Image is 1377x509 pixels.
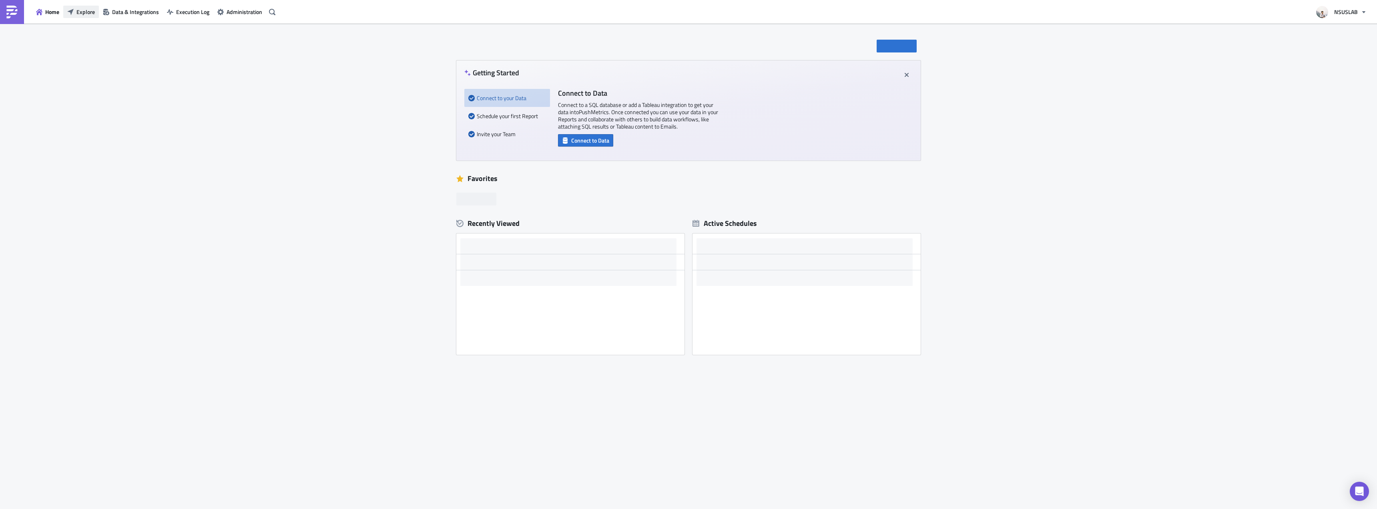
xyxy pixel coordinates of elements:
[558,135,613,144] a: Connect to Data
[1311,3,1371,21] button: NSUSLAB
[558,89,718,97] h4: Connect to Data
[1334,8,1358,16] span: NSUSLAB
[693,219,757,228] div: Active Schedules
[112,8,159,16] span: Data & Integrations
[45,8,59,16] span: Home
[32,6,63,18] button: Home
[558,101,718,130] p: Connect to a SQL database or add a Tableau integration to get your data into PushMetrics . Once c...
[99,6,163,18] button: Data & Integrations
[1315,5,1329,19] img: Avatar
[76,8,95,16] span: Explore
[1350,482,1369,501] div: Open Intercom Messenger
[6,6,18,18] img: PushMetrics
[456,217,684,229] div: Recently Viewed
[213,6,266,18] button: Administration
[227,8,262,16] span: Administration
[456,173,921,185] div: Favorites
[571,136,609,145] span: Connect to Data
[558,134,613,147] button: Connect to Data
[468,107,546,125] div: Schedule your first Report
[163,6,213,18] button: Execution Log
[464,68,519,77] h4: Getting Started
[63,6,99,18] button: Explore
[468,89,546,107] div: Connect to your Data
[176,8,209,16] span: Execution Log
[468,125,546,143] div: Invite your Team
